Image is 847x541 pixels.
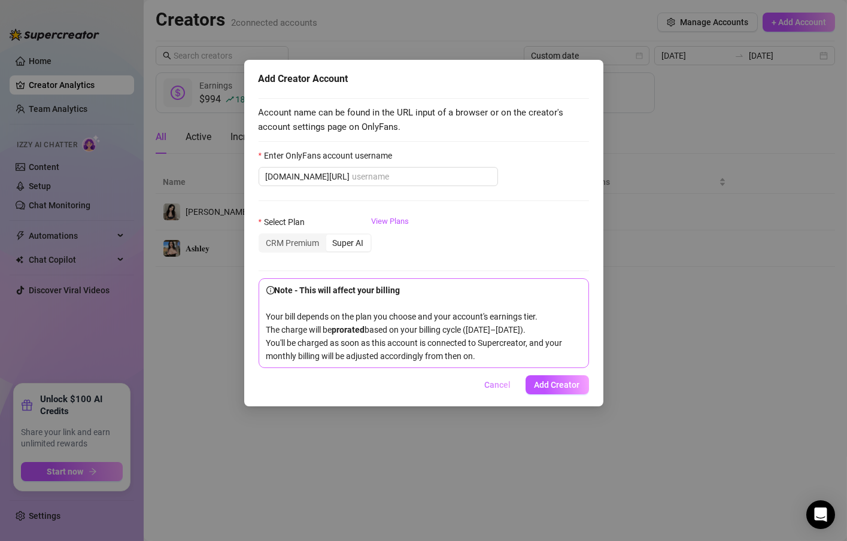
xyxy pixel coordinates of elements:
[475,375,521,394] button: Cancel
[266,285,563,361] span: Your bill depends on the plan you choose and your account's earnings tier. The charge will be bas...
[259,215,312,229] label: Select Plan
[259,233,372,253] div: segmented control
[535,380,580,390] span: Add Creator
[259,106,589,134] span: Account name can be found in the URL input of a browser or on the creator's account settings page...
[526,375,589,394] button: Add Creator
[332,325,365,335] b: prorated
[266,285,400,295] strong: Note - This will affect your billing
[259,149,400,162] label: Enter OnlyFans account username
[266,286,275,294] span: info-circle
[372,215,409,263] a: View Plans
[485,380,511,390] span: Cancel
[326,235,371,251] div: Super AI
[353,170,491,183] input: Enter OnlyFans account username
[266,170,350,183] span: [DOMAIN_NAME][URL]
[260,235,326,251] div: CRM Premium
[806,500,835,529] div: Open Intercom Messenger
[259,72,589,86] div: Add Creator Account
